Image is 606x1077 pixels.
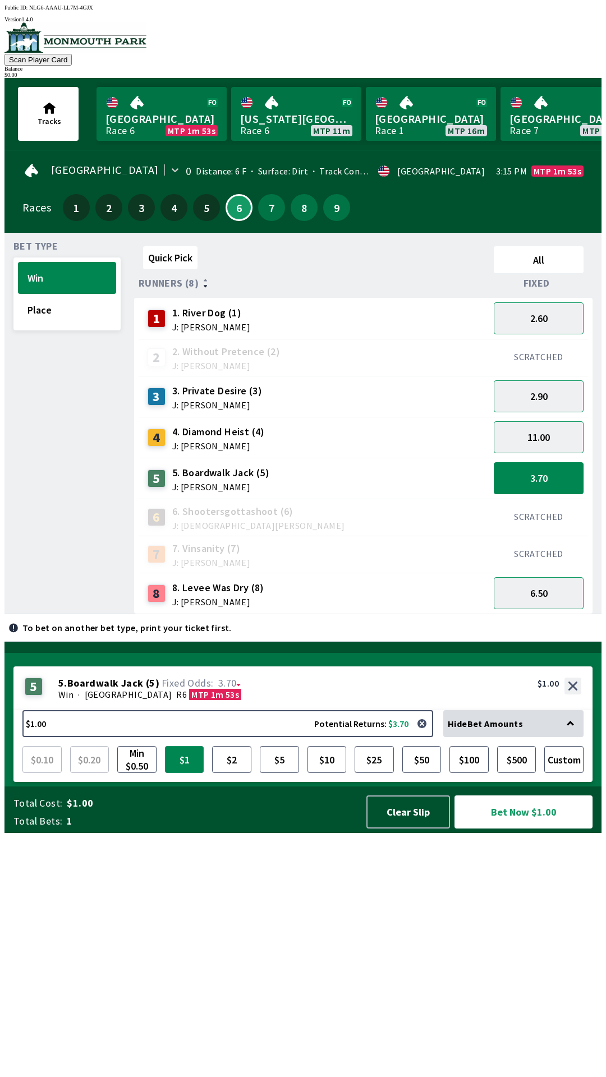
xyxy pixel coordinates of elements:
span: $2 [215,749,249,770]
span: $500 [500,749,534,770]
span: 6.50 [530,587,548,600]
span: J: [DEMOGRAPHIC_DATA][PERSON_NAME] [172,521,345,530]
span: Total Cost: [13,797,62,810]
span: [GEOGRAPHIC_DATA] [105,112,218,126]
span: 3.70 [530,472,548,485]
span: J: [PERSON_NAME] [172,323,250,332]
span: MTP 1m 53s [168,126,215,135]
span: J: [PERSON_NAME] [172,361,280,370]
span: MTP 1m 53s [191,689,239,700]
button: 2.60 [494,302,584,334]
span: Surface: Dirt [246,165,308,177]
span: $5 [263,749,296,770]
div: Race 6 [105,126,135,135]
div: $ 0.00 [4,72,602,78]
div: Version 1.4.0 [4,16,602,22]
div: SCRATCHED [494,351,584,362]
button: 6 [226,194,252,221]
span: J: [PERSON_NAME] [172,597,264,606]
a: [GEOGRAPHIC_DATA]Race 1MTP 16m [366,87,496,141]
div: Runners (8) [139,278,489,289]
span: Win [58,689,74,700]
span: Bet Now $1.00 [464,805,583,819]
span: 6 [229,205,249,210]
span: 5 [196,204,217,211]
span: 2. Without Pretence (2) [172,344,280,359]
span: $10 [310,749,344,770]
div: 6 [148,508,166,526]
p: To bet on another bet type, print your ticket first. [22,623,232,632]
span: Track Condition: Firm [308,165,407,177]
button: 2.90 [494,380,584,412]
span: Runners (8) [139,279,199,288]
span: 1. River Dog (1) [172,306,250,320]
span: [US_STATE][GEOGRAPHIC_DATA] [240,112,352,126]
span: NLG6-AAAU-LL7M-4GJX [29,4,93,11]
button: $10 [307,746,347,773]
button: $50 [402,746,442,773]
span: Fixed [524,279,550,288]
div: Fixed [489,278,588,289]
div: Race 6 [240,126,269,135]
div: Balance [4,66,602,72]
span: 3 [131,204,152,211]
span: J: [PERSON_NAME] [172,441,265,450]
span: [GEOGRAPHIC_DATA] [51,165,159,174]
div: 5 [25,678,43,696]
span: 7. Vinsanity (7) [172,541,250,556]
span: Place [27,303,107,316]
div: SCRATCHED [494,511,584,522]
button: 6.50 [494,577,584,609]
span: 2.60 [530,312,548,325]
span: Min $0.50 [120,749,154,770]
span: $1.00 [67,797,356,810]
span: 4 [163,204,185,211]
button: Place [18,294,116,326]
div: SCRATCHED [494,548,584,559]
button: $500 [497,746,536,773]
span: 5. Boardwalk Jack (5) [172,466,269,480]
span: 11.00 [527,431,550,444]
span: 1 [66,204,87,211]
span: J: [PERSON_NAME] [172,482,269,491]
div: 3 [148,388,166,406]
button: Tracks [18,87,79,141]
div: 0 [186,167,191,176]
button: 5 [193,194,220,221]
button: $2 [212,746,251,773]
span: 3. Private Desire (3) [172,384,262,398]
span: $100 [452,749,486,770]
button: $1.00Potential Returns: $3.70 [22,710,433,737]
a: [US_STATE][GEOGRAPHIC_DATA]Race 6MTP 11m [231,87,361,141]
div: Race 1 [375,126,404,135]
button: $25 [355,746,394,773]
a: [GEOGRAPHIC_DATA]Race 6MTP 1m 53s [97,87,227,141]
button: $5 [260,746,299,773]
span: 3.70 [218,676,237,689]
button: 2 [95,194,122,221]
div: [GEOGRAPHIC_DATA] [397,167,485,176]
button: All [494,246,584,273]
span: Total Bets: [13,814,62,828]
button: Scan Player Card [4,54,72,66]
span: J: [PERSON_NAME] [172,401,262,409]
span: 1 [67,814,356,828]
span: All [499,254,579,266]
span: Win [27,271,107,284]
span: $50 [405,749,439,770]
div: 2 [148,348,166,366]
button: Custom [544,746,584,773]
div: Race 7 [509,126,539,135]
button: $1 [165,746,204,773]
span: Bet Type [13,242,58,251]
span: Boardwalk Jack [67,678,144,689]
button: Clear Slip [366,795,450,829]
button: Win [18,262,116,294]
button: 11.00 [494,421,584,453]
span: 2.90 [530,390,548,403]
span: J: [PERSON_NAME] [172,558,250,567]
div: 8 [148,584,166,602]
span: MTP 1m 53s [534,167,581,176]
div: $1.00 [538,678,559,689]
span: Custom [547,749,581,770]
